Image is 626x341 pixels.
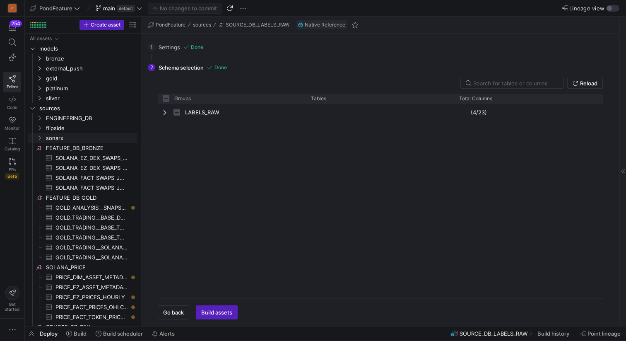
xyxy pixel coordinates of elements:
[158,104,602,121] div: Press SPACE to select this row.
[196,305,238,319] button: Build assets
[55,183,128,193] span: SOLANA_FACT_SWAPS_JUPITER_SUMMARY_LATEST_30H​​​​​​​​​
[5,302,19,312] span: Get started
[55,173,128,183] span: SOLANA_FACT_SWAPS_JUPITER_SUMMARY_LATEST_10D​​​​​​​​​
[28,153,137,163] a: SOLANA_EZ_DEX_SWAPS_LATEST_10D​​​​​​​​​
[193,22,211,28] span: sources
[28,242,137,252] a: GOLD_TRADING__SOLANA_TOKEN_PRICE_FEATURES​​​​​​​​​
[28,272,137,282] div: Press SPACE to select this row.
[7,84,18,89] span: Editor
[46,84,136,93] span: platinum
[55,203,128,213] span: GOLD_ANALYSIS__SNAPSHOT_TOKEN_MARKET_FEATURES​​​​​​​​​
[28,232,137,242] a: GOLD_TRADING__BASE_TOKEN_TRANSFERS_FEATURES​​​​​​​​​
[3,72,21,92] a: Editor
[46,193,136,203] span: FEATURE_DB_GOLD​​​​​​​​
[28,252,137,262] a: GOLD_TRADING__SOLANA_TOKEN_TRANSFERS_FEATURES​​​​​​​​​
[46,133,136,143] span: sonarx
[117,5,135,12] span: default
[163,309,184,316] span: Go back
[55,163,128,173] span: SOLANA_EZ_DEX_SWAPS_LATEST_30H​​​​​​​​​
[159,330,175,337] span: Alerts
[28,203,137,213] a: GOLD_ANALYSIS__SNAPSHOT_TOKEN_MARKET_FEATURES​​​​​​​​​
[28,143,137,153] a: FEATURE_DB_BRONZE​​​​​​​​
[216,20,291,30] button: SOURCE_DB_LABELS_RAW
[55,223,128,232] span: GOLD_TRADING__BASE_TOKEN_PRICE_FEATURES​​​​​​​​​
[5,173,19,179] span: Beta
[3,283,21,315] button: Getstarted
[28,272,137,282] a: PRICE_DIM_ASSET_METADATA​​​​​​​​​
[576,326,624,341] button: Point lineage
[55,273,128,282] span: PRICE_DIM_ASSET_METADATA​​​​​​​​​
[28,113,137,123] div: Press SPACE to select this row.
[3,113,21,134] a: Monitor
[28,222,137,232] div: Press SPACE to select this row.
[460,330,527,337] span: SOURCE_DB_LABELS_RAW
[63,326,90,341] button: Build
[569,5,604,12] span: Lineage view
[3,92,21,113] a: Code
[311,96,326,102] span: Tables
[55,213,128,222] span: GOLD_TRADING__BASE_DEX_SWAPS_FEATURES​​​​​​​​​
[79,20,124,30] button: Create asset
[305,22,345,28] span: Native Reference
[28,163,137,173] a: SOLANA_EZ_DEX_SWAPS_LATEST_30H​​​​​​​​​
[46,94,136,103] span: silver
[55,302,128,312] span: PRICE_FACT_PRICES_OHLC_HOURLY​​​​​​​​​
[46,123,136,133] span: flipside
[30,36,52,41] div: All assets
[28,34,137,44] div: Press SPACE to select this row.
[28,133,137,143] div: Press SPACE to select this row.
[28,252,137,262] div: Press SPACE to select this row.
[156,22,185,28] span: PondFeature
[28,242,137,252] div: Press SPACE to select this row.
[46,74,136,83] span: gold
[298,22,303,27] img: undefined
[146,20,188,30] button: PondFeature
[28,302,137,312] div: Press SPACE to select this row.
[28,143,137,153] div: Press SPACE to select this row.
[201,309,232,316] span: Build assets
[28,213,137,222] a: GOLD_TRADING__BASE_DEX_SWAPS_FEATURES​​​​​​​​​
[28,282,137,292] div: Press SPACE to select this row.
[55,153,128,163] span: SOLANA_EZ_DEX_SWAPS_LATEST_10D​​​​​​​​​
[46,143,136,153] span: FEATURE_DB_BRONZE​​​​​​​​
[3,155,21,183] a: PRsBeta
[46,54,136,63] span: bronze
[10,20,22,27] div: 254
[28,292,137,302] div: Press SPACE to select this row.
[103,5,115,12] span: main
[74,330,87,337] span: Build
[46,322,136,332] span: SOURCE_DB_CEX​​​​​​​​
[28,183,137,193] div: Press SPACE to select this row.
[28,232,137,242] div: Press SPACE to select this row.
[5,126,20,131] span: Monitor
[28,292,137,302] a: PRICE_EZ_PRICES_HOURLY​​​​​​​​​
[28,302,137,312] a: PRICE_FACT_PRICES_OHLC_HOURLY​​​​​​​​​
[46,64,136,73] span: external_push
[5,146,20,151] span: Catalog
[28,193,137,203] div: Press SPACE to select this row.
[28,262,137,272] a: SOLANA_PRICE​​​​​​​​
[537,330,569,337] span: Build history
[473,80,557,87] input: Search for tables or columns
[28,44,137,53] div: Press SPACE to select this row.
[28,53,137,63] div: Press SPACE to select this row.
[28,183,137,193] a: SOLANA_FACT_SWAPS_JUPITER_SUMMARY_LATEST_30H​​​​​​​​​
[28,93,137,103] div: Press SPACE to select this row.
[28,322,137,332] a: SOURCE_DB_CEX​​​​​​​​
[28,312,137,322] a: PRICE_FACT_TOKEN_PRICES_HOURLY​​​​​​​​​
[55,283,128,292] span: PRICE_EZ_ASSET_METADATA​​​​​​​​​
[46,263,136,272] span: SOLANA_PRICE​​​​​​​​
[3,20,21,35] button: 254
[92,326,147,341] button: Build scheduler
[148,326,178,341] button: Alerts
[28,153,137,163] div: Press SPACE to select this row.
[185,104,219,121] span: LABELS_RAW
[28,213,137,222] div: Press SPACE to select this row.
[55,312,128,322] span: PRICE_FACT_TOKEN_PRICES_HOURLY​​​​​​​​​
[226,22,289,28] span: SOURCE_DB_LABELS_RAW
[8,4,17,12] div: C
[28,103,137,113] div: Press SPACE to select this row.
[55,253,128,262] span: GOLD_TRADING__SOLANA_TOKEN_TRANSFERS_FEATURES​​​​​​​​​
[28,322,137,332] div: Press SPACE to select this row.
[587,330,621,337] span: Point lineage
